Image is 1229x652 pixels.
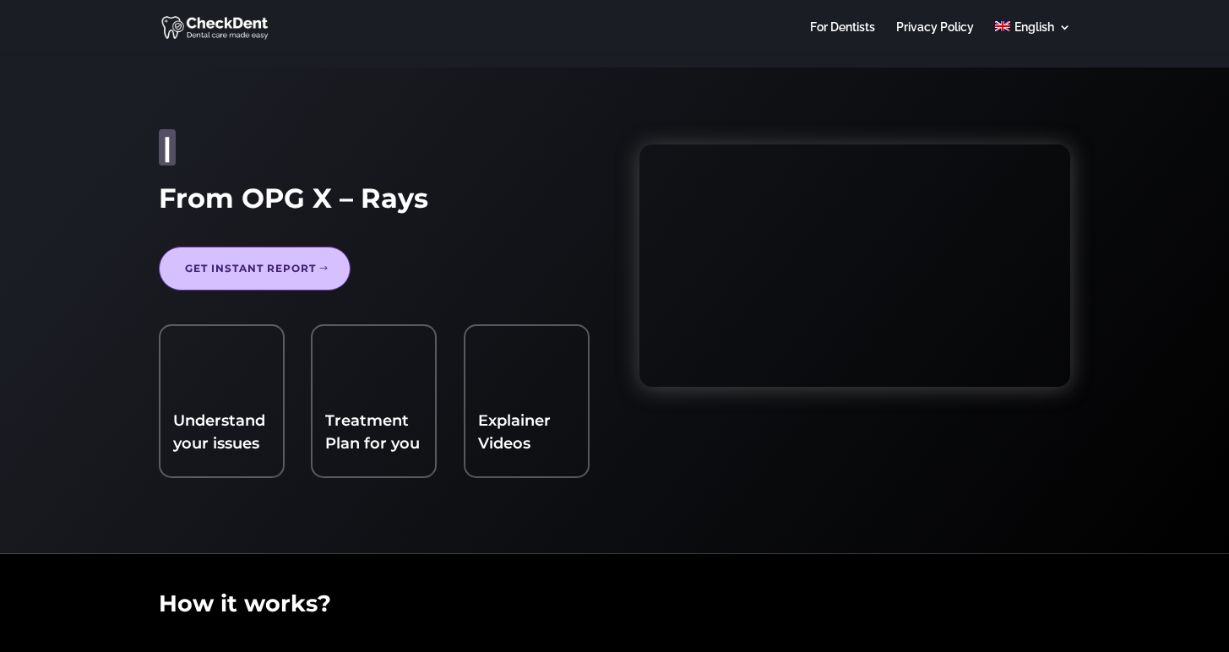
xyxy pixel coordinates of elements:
[1014,20,1054,34] span: English
[159,590,331,617] span: How it works?
[995,21,1070,54] a: English
[159,182,590,223] h1: From OPG X – Rays
[163,131,171,164] span: |
[639,144,1070,387] iframe: How to Upload Your X-Ray & Get Instant Second Opnion
[810,21,875,54] a: For Dentists
[478,411,551,453] a: Explainer Videos
[173,411,265,453] span: Understand your issues
[896,21,974,54] a: Privacy Policy
[325,411,420,453] a: Treatment Plan for you
[161,14,270,41] img: CheckDent
[159,247,351,291] a: Get Instant report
